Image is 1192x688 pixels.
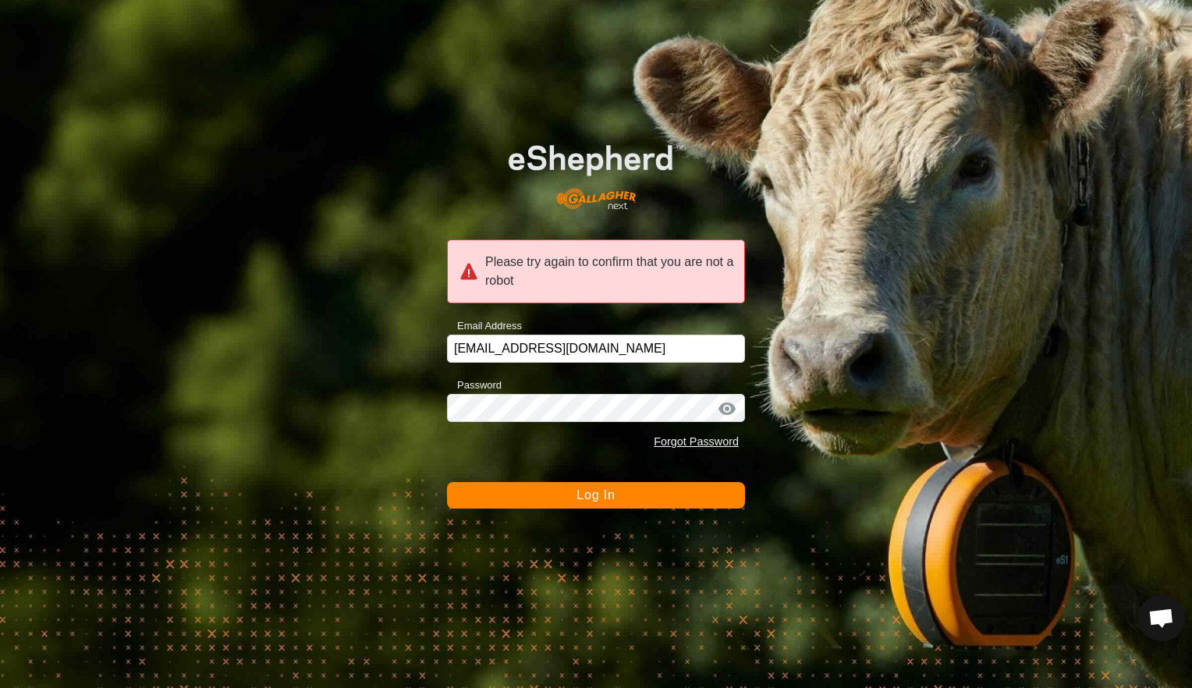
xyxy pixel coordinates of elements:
[447,318,522,334] label: Email Address
[654,435,739,448] a: Forgot Password
[447,378,502,393] label: Password
[447,482,745,509] button: Log In
[1138,594,1185,641] div: Open chat
[477,120,715,222] img: E-shepherd Logo
[576,488,615,502] span: Log In
[447,239,745,303] div: Please try again to confirm that you are not a robot
[447,335,745,363] input: Email Address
